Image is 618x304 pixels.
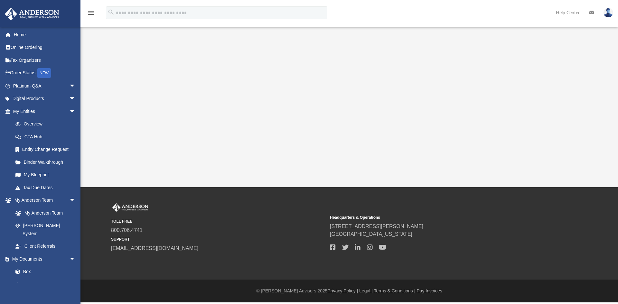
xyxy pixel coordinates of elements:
[69,105,82,118] span: arrow_drop_down
[5,92,85,105] a: Digital Productsarrow_drop_down
[111,218,325,224] small: TOLL FREE
[37,68,51,78] div: NEW
[111,227,143,233] a: 800.706.4741
[5,79,85,92] a: Platinum Q&Aarrow_drop_down
[330,224,423,229] a: [STREET_ADDRESS][PERSON_NAME]
[9,169,82,181] a: My Blueprint
[330,215,544,220] small: Headquarters & Operations
[9,240,82,253] a: Client Referrals
[111,245,198,251] a: [EMAIL_ADDRESS][DOMAIN_NAME]
[417,288,442,293] a: Pay Invoices
[330,231,412,237] a: [GEOGRAPHIC_DATA][US_STATE]
[87,9,95,17] i: menu
[9,143,85,156] a: Entity Change Request
[9,130,85,143] a: CTA Hub
[9,219,82,240] a: [PERSON_NAME] System
[9,265,79,278] a: Box
[9,156,85,169] a: Binder Walkthrough
[5,105,85,118] a: My Entitiesarrow_drop_down
[5,194,82,207] a: My Anderson Teamarrow_drop_down
[9,181,85,194] a: Tax Due Dates
[5,54,85,67] a: Tax Organizers
[69,92,82,106] span: arrow_drop_down
[87,12,95,17] a: menu
[69,194,82,207] span: arrow_drop_down
[5,67,85,80] a: Order StatusNEW
[69,253,82,266] span: arrow_drop_down
[80,288,618,294] div: © [PERSON_NAME] Advisors 2025
[9,278,82,291] a: Meeting Minutes
[5,28,85,41] a: Home
[374,288,416,293] a: Terms & Conditions |
[69,79,82,93] span: arrow_drop_down
[111,236,325,242] small: SUPPORT
[359,288,373,293] a: Legal |
[111,203,150,212] img: Anderson Advisors Platinum Portal
[5,41,85,54] a: Online Ordering
[604,8,613,17] img: User Pic
[9,118,85,131] a: Overview
[9,207,79,219] a: My Anderson Team
[5,253,82,265] a: My Documentsarrow_drop_down
[328,288,358,293] a: Privacy Policy |
[108,9,115,16] i: search
[3,8,61,20] img: Anderson Advisors Platinum Portal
